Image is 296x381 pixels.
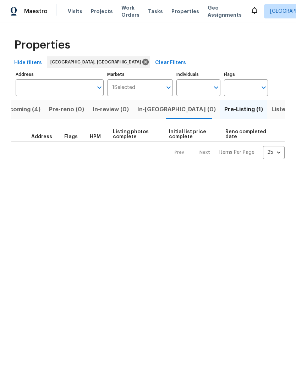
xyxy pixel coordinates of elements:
button: Open [259,83,269,93]
button: Open [211,83,221,93]
span: Upcoming (4) [2,105,40,114]
label: Markets [107,72,173,77]
span: [GEOGRAPHIC_DATA], [GEOGRAPHIC_DATA] [50,58,144,66]
span: Pre-Listing (1) [224,105,263,114]
span: Visits [68,8,82,15]
span: Hide filters [14,58,42,67]
button: Open [164,83,174,93]
label: Flags [224,72,268,77]
nav: Pagination Navigation [168,146,285,159]
span: Properties [14,41,70,49]
span: Flags [64,134,78,139]
div: [GEOGRAPHIC_DATA], [GEOGRAPHIC_DATA] [47,56,150,68]
span: Properties [171,8,199,15]
button: Hide filters [11,56,45,69]
p: Items Per Page [219,149,254,156]
span: In-review (0) [93,105,129,114]
div: 25 [263,143,285,162]
span: Geo Assignments [208,4,242,18]
span: Listing photos complete [113,129,157,139]
button: Clear Filters [152,56,189,69]
label: Address [16,72,104,77]
span: Maestro [24,8,48,15]
span: Address [31,134,52,139]
span: In-[GEOGRAPHIC_DATA] (0) [137,105,216,114]
span: Projects [91,8,113,15]
span: Tasks [148,9,163,14]
span: HPM [90,134,101,139]
span: Initial list price complete [169,129,214,139]
button: Open [94,83,104,93]
span: Work Orders [121,4,139,18]
span: Clear Filters [155,58,186,67]
span: 1 Selected [112,85,135,91]
span: Reno completed date [225,129,267,139]
label: Individuals [176,72,220,77]
span: Pre-reno (0) [49,105,84,114]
